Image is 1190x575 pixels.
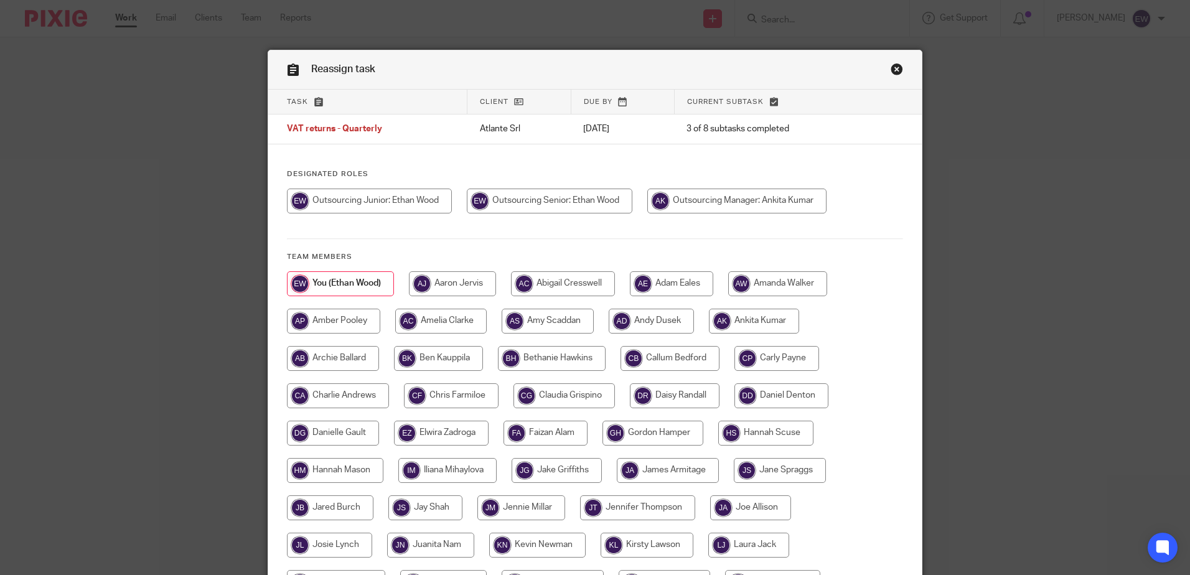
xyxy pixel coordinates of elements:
p: Atlante Srl [480,123,558,135]
span: Client [480,98,508,105]
td: 3 of 8 subtasks completed [674,115,865,144]
h4: Team members [287,252,903,262]
span: Current subtask [687,98,764,105]
span: Reassign task [311,64,375,74]
span: VAT returns - Quarterly [287,125,382,134]
p: [DATE] [583,123,662,135]
a: Close this dialog window [891,63,903,80]
h4: Designated Roles [287,169,903,179]
span: Task [287,98,308,105]
span: Due by [584,98,612,105]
